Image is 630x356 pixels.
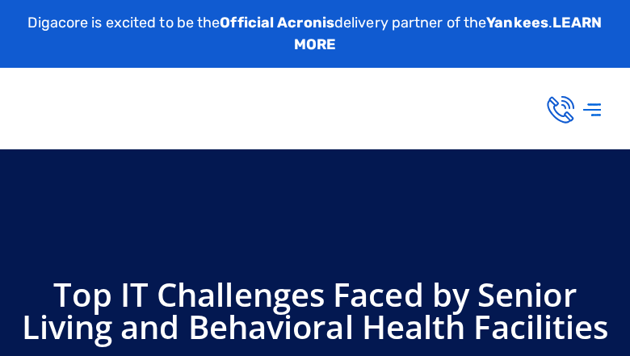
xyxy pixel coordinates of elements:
[220,14,334,31] strong: Official Acronis
[486,14,548,31] strong: Yankees
[12,12,618,56] p: Digacore is excited to be the delivery partner of the .
[27,80,160,136] img: Digacore logo 1
[8,279,622,343] h1: Top IT Challenges Faced by Senior Living and Behavioral Health Facilities
[574,87,610,130] div: Menu Toggle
